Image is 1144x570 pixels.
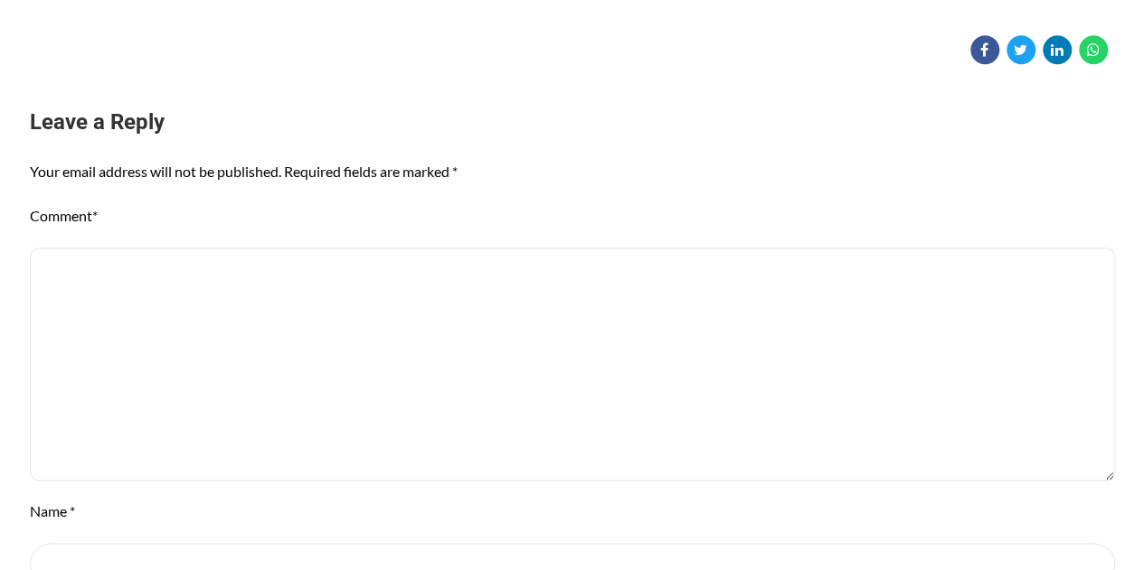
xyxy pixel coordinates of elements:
[1007,35,1035,64] a: Share on Twitter
[1079,35,1108,64] a: Share on WhatsApp
[30,107,1115,138] h3: Leave a Reply
[1043,35,1072,64] a: Share on Linkedin
[30,502,75,519] label: Name *
[970,35,999,64] a: Share on Facebook
[30,207,98,224] label: Comment
[30,159,1115,185] p: Your email address will not be published. Required fields are marked *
